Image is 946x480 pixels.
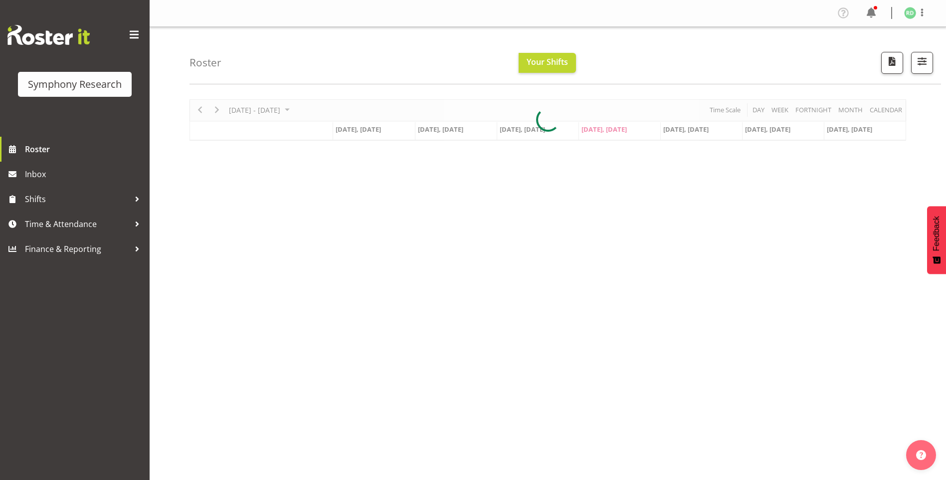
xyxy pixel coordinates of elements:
img: help-xxl-2.png [916,450,926,460]
h4: Roster [189,57,221,68]
img: Rosterit website logo [7,25,90,45]
span: Finance & Reporting [25,241,130,256]
span: Your Shifts [527,56,568,67]
span: Inbox [25,167,145,182]
button: Your Shifts [519,53,576,73]
div: Symphony Research [28,77,122,92]
span: Time & Attendance [25,217,130,232]
span: Shifts [25,192,130,207]
span: Feedback [932,216,941,251]
button: Download a PDF of the roster according to the set date range. [881,52,903,74]
button: Feedback - Show survey [927,206,946,274]
button: Filter Shifts [911,52,933,74]
img: reena-docker5425.jpg [904,7,916,19]
span: Roster [25,142,145,157]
